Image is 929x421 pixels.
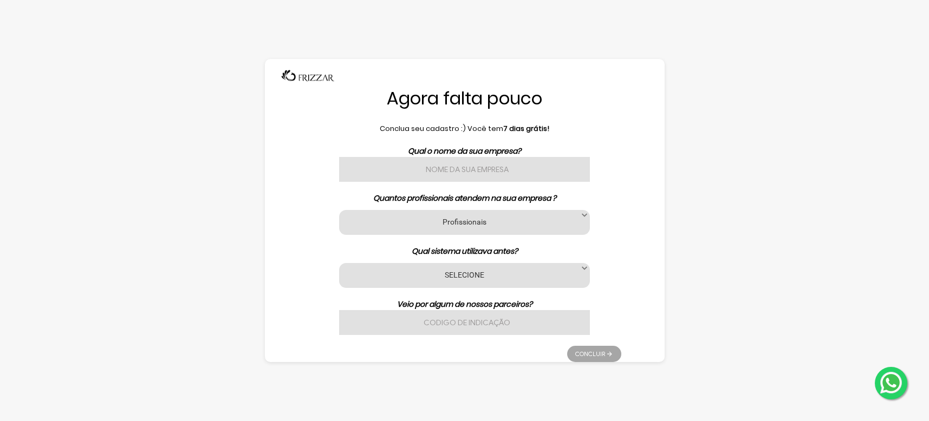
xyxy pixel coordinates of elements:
[308,87,621,110] h1: Agora falta pouco
[339,157,589,182] input: Nome da sua empresa
[503,123,549,134] b: 7 dias grátis!
[567,340,621,362] ul: Pagination
[353,269,576,280] label: SELECIONE
[308,246,621,257] p: Qual sistema utilizava antes?
[339,310,589,335] input: Codigo de indicação
[308,146,621,157] p: Qual o nome da sua empresa?
[353,216,576,227] label: Profissionais
[308,193,621,204] p: Quantos profissionais atendem na sua empresa ?
[308,299,621,310] p: Veio por algum de nossos parceiros?
[308,123,621,134] p: Conclua seu cadastro :) Você tem
[878,370,904,396] img: whatsapp.png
